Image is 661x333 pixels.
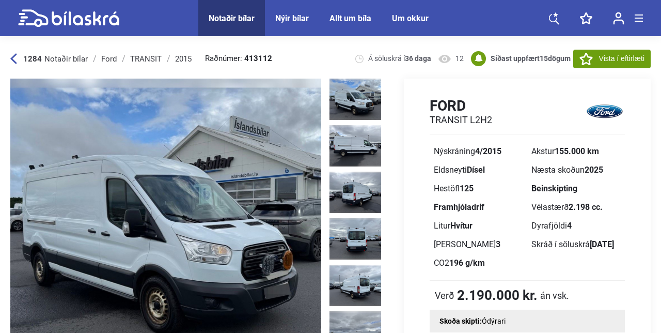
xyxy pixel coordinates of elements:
[491,54,571,63] b: Síðast uppfært dögum
[590,239,614,249] b: [DATE]
[449,258,485,268] b: 196 g/km
[496,239,500,249] b: 3
[569,202,603,212] b: 2.198 cc.
[44,54,88,64] span: Notaðir bílar
[585,97,625,126] img: logo Ford TRANSIT L2H2
[23,54,42,64] b: 1284
[457,289,538,302] b: 2.190.000 kr.
[475,146,501,156] b: 4/2015
[531,166,621,174] div: Næsta skoðun
[329,265,381,306] img: 1755877289_3087987370803935662_28177261850983617.jpg
[531,222,621,230] div: Dyrafjöldi
[130,55,162,63] div: TRANSIT
[392,13,429,23] a: Um okkur
[439,317,482,325] strong: Skoða skipti:
[430,114,492,126] h2: TRANSIT L2H2
[455,54,464,64] span: 12
[368,54,431,64] span: Á söluskrá í
[434,222,523,230] div: Litur
[275,13,309,23] a: Nýir bílar
[329,125,381,166] img: 1755876087_4147195954223979345_28176059679643967.jpg
[531,147,621,156] div: Akstur
[531,184,577,193] b: Beinskipting
[430,97,492,114] h1: Ford
[329,13,371,23] a: Allt um bíla
[434,147,523,156] div: Nýskráning
[329,218,381,260] img: 1755877288_2218470754041261005_28177261155021394.jpg
[599,53,644,64] span: Vista í eftirlæti
[434,166,523,174] div: Eldsneyti
[329,172,381,213] img: 1755877288_2948671536171660745_28177260674935600.jpg
[460,184,474,193] b: 125
[531,203,621,211] div: Vélastærð
[531,240,621,249] div: Skráð í söluskrá
[573,50,651,68] button: Vista í eftirlæti
[467,165,485,175] b: Dísel
[209,13,255,23] a: Notaðir bílar
[435,290,454,300] span: Verð
[101,55,117,63] div: Ford
[585,165,603,175] b: 2025
[434,185,523,193] div: Hestöfl
[329,79,381,120] img: 1755877287_3849170689335174180_28177259866494359.jpg
[450,221,473,231] b: Hvítur
[482,317,506,325] span: Ódýrari
[244,55,272,63] b: 413112
[175,55,192,63] div: 2015
[567,221,572,231] b: 4
[613,12,624,25] img: user-login.svg
[540,54,548,63] span: 15
[405,54,431,63] b: 36 daga
[434,240,523,249] div: [PERSON_NAME]
[434,202,484,212] b: Framhjóladrif
[555,146,599,156] b: 155.000 km
[434,259,523,267] div: CO2
[540,290,569,300] span: án vsk.
[205,55,272,63] span: Raðnúmer:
